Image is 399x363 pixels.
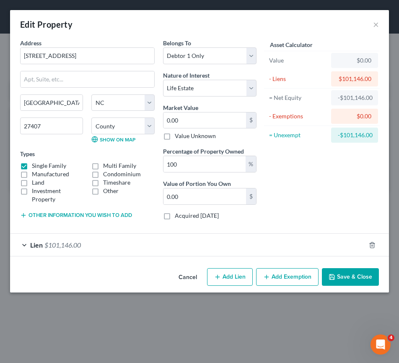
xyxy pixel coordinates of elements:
label: Nature of Interest [163,71,210,80]
label: Timeshare [103,178,130,187]
div: -$101,146.00 [338,94,371,102]
span: Belongs To [163,39,191,47]
input: 0.00 [163,112,246,128]
button: Save & Close [322,268,379,286]
div: $101,146.00 [338,75,371,83]
input: 0.00 [163,156,246,172]
span: $101,146.00 [44,241,81,249]
label: Acquired [DATE] [175,212,219,220]
input: Apt, Suite, etc... [21,71,154,87]
div: - Liens [269,75,328,83]
iframe: Intercom live chat [370,334,391,355]
input: Enter zip... [20,118,83,134]
label: Value Unknown [175,132,216,140]
div: $0.00 [338,56,371,65]
label: Condominium [103,170,141,178]
label: Manufactured [32,170,69,178]
label: Value of Portion You Own [163,179,231,188]
label: Single Family [32,162,66,170]
span: Lien [30,241,43,249]
button: Cancel [172,269,204,286]
div: = Unexempt [269,131,328,139]
label: Investment Property [32,187,83,204]
div: - Exemptions [269,112,328,120]
button: Other information you wish to add [20,212,132,219]
div: Edit Property [20,18,73,30]
div: = Net Equity [269,94,328,102]
label: Percentage of Property Owned [163,147,244,156]
div: $ [246,188,256,204]
button: Add Exemption [256,268,319,286]
button: × [373,19,379,29]
label: Market Value [163,103,198,112]
div: $ [246,112,256,128]
button: Add Lien [207,268,253,286]
div: Value [269,56,328,65]
label: Asset Calculator [270,40,313,49]
span: Address [20,39,41,47]
div: $0.00 [338,112,371,120]
div: -$101,146.00 [338,131,371,139]
span: 4 [388,334,394,341]
label: Other [103,187,119,195]
label: Land [32,178,44,187]
input: Enter city... [21,95,83,111]
label: Multi Family [103,162,136,170]
label: Types [20,149,35,158]
div: % [246,156,256,172]
input: Enter address... [21,48,154,64]
a: Show on Map [91,136,135,143]
input: 0.00 [163,188,246,204]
